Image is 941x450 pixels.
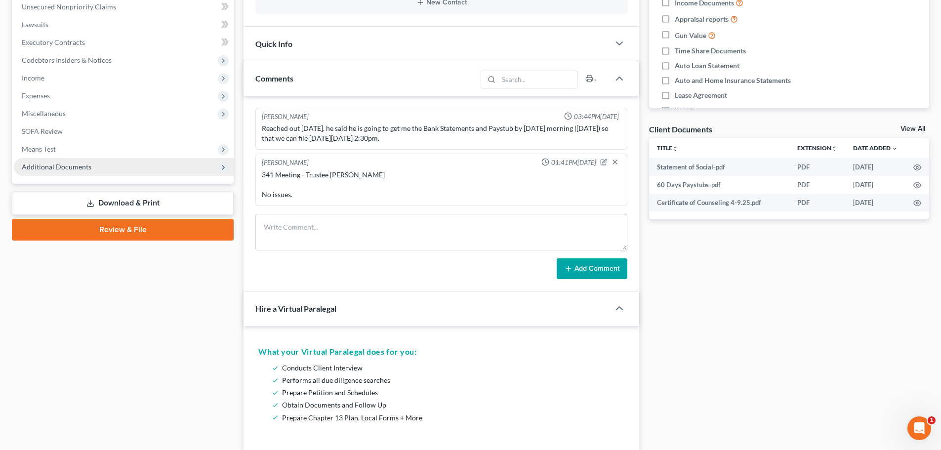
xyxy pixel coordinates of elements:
[675,61,739,71] span: Auto Loan Statement
[282,399,620,411] li: Obtain Documents and Follow Up
[574,112,619,122] span: 03:44PM[DATE]
[255,39,292,48] span: Quick Info
[22,163,91,171] span: Additional Documents
[499,71,577,88] input: Search...
[789,176,845,194] td: PDF
[22,2,116,11] span: Unsecured Nonpriority Claims
[22,20,48,29] span: Lawsuits
[649,176,789,194] td: 60 Days Paystubs-pdf
[22,91,50,100] span: Expenses
[262,158,309,168] div: [PERSON_NAME]
[928,416,936,424] span: 1
[258,346,624,358] h5: What your Virtual Paralegal does for you:
[797,144,837,152] a: Extensionunfold_more
[831,146,837,152] i: unfold_more
[892,146,898,152] i: expand_more
[14,34,234,51] a: Executory Contracts
[675,90,727,100] span: Lease Agreement
[14,123,234,140] a: SOFA Review
[907,416,931,440] iframe: Intercom live chat
[657,144,678,152] a: Titleunfold_more
[22,145,56,153] span: Means Test
[282,362,620,374] li: Conducts Client Interview
[255,74,293,83] span: Comments
[22,38,85,46] span: Executory Contracts
[262,112,309,122] div: [PERSON_NAME]
[255,304,336,313] span: Hire a Virtual Paralegal
[649,158,789,176] td: Statement of Social-pdf
[789,194,845,211] td: PDF
[675,14,729,24] span: Appraisal reports
[649,124,712,134] div: Client Documents
[282,386,620,399] li: Prepare Petition and Schedules
[551,158,596,167] span: 01:41PM[DATE]
[672,146,678,152] i: unfold_more
[12,192,234,215] a: Download & Print
[675,105,724,115] span: HOA Statement
[557,258,627,279] button: Add Comment
[22,109,66,118] span: Miscellaneous
[675,76,791,85] span: Auto and Home Insurance Statements
[845,158,905,176] td: [DATE]
[789,158,845,176] td: PDF
[262,123,621,143] div: Reached out [DATE], he said he is going to get me the Bank Statements and Paystub by [DATE] morni...
[22,127,63,135] span: SOFA Review
[900,125,925,132] a: View All
[853,144,898,152] a: Date Added expand_more
[282,411,620,424] li: Prepare Chapter 13 Plan, Local Forms + More
[22,56,112,64] span: Codebtors Insiders & Notices
[22,74,44,82] span: Income
[845,176,905,194] td: [DATE]
[262,170,621,200] div: 341 Meeting - Trustee [PERSON_NAME] No issues.
[675,31,706,41] span: Gun Value
[675,46,746,56] span: Time Share Documents
[14,16,234,34] a: Lawsuits
[649,194,789,211] td: Certificate of Counseling 4-9.25.pdf
[845,194,905,211] td: [DATE]
[282,374,620,386] li: Performs all due diligence searches
[12,219,234,241] a: Review & File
